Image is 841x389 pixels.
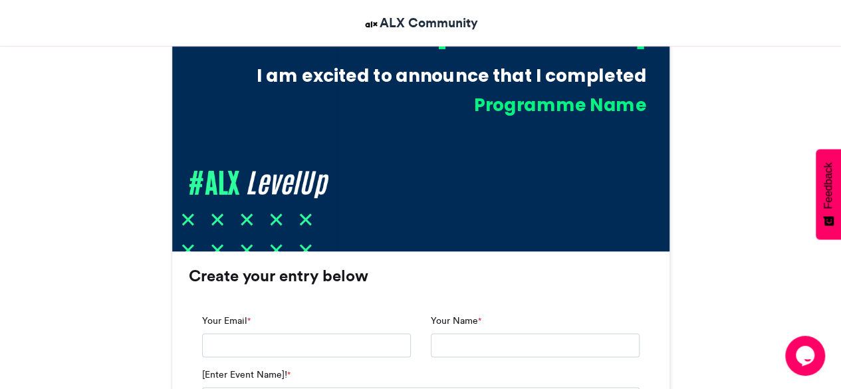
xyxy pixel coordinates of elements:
[822,162,834,209] span: Feedback
[785,336,828,376] iframe: chat widget
[189,268,653,284] h3: Create your entry below
[363,16,380,33] img: ALX Community
[202,314,251,328] label: Your Email
[363,13,478,33] a: ALX Community
[245,63,646,88] div: I am excited to announce that I completed
[337,21,646,52] div: [YOUR NAME HERE]
[816,149,841,239] button: Feedback - Show survey
[431,314,481,328] label: Your Name
[265,92,646,117] div: Programme Name
[202,368,291,382] label: [Enter Event Name]!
